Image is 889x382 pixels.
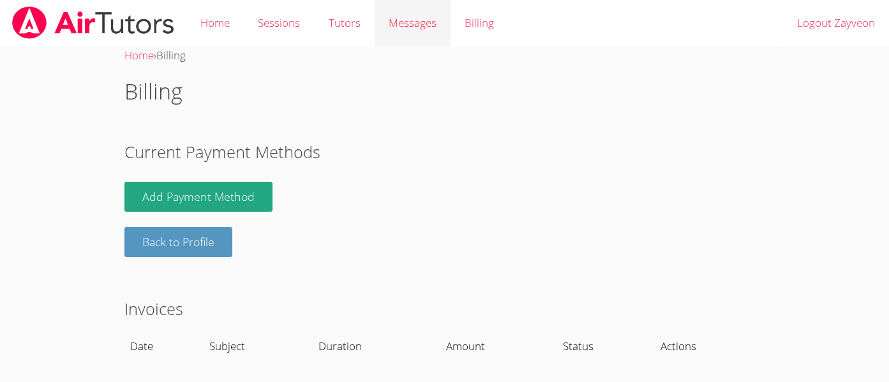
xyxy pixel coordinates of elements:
th: Status [558,332,655,361]
th: Amount [441,332,558,361]
img: airtutors_banner-c4298cdbf04f3fff15de1276eac7730deb9818008684d7c2e4769d2f7ddbe033.png [11,6,176,39]
th: Duration [313,332,441,361]
h2: Current Payment Methods [124,140,765,164]
h2: Invoices [124,297,765,321]
span: Messages [389,15,437,30]
a: Add Payment Method [124,182,273,212]
a: Home [124,48,154,62]
th: Actions [655,332,765,361]
a: Back to Profile [124,227,232,257]
th: Subject [204,332,313,361]
h1: Billing [124,75,765,108]
span: Billing [156,48,186,62]
th: Date [124,332,204,361]
div: › [124,47,765,65]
